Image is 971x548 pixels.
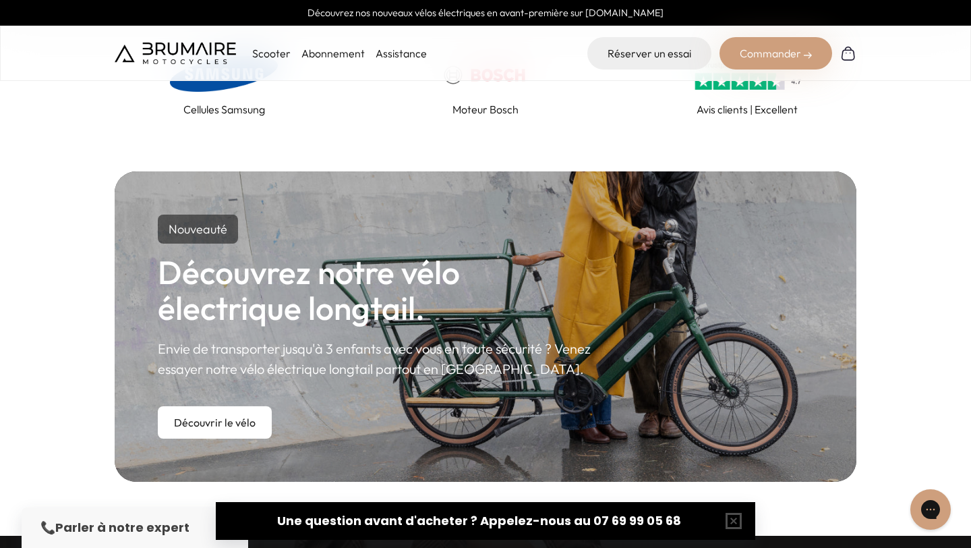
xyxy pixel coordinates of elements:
[252,45,291,61] p: Scooter
[719,37,832,70] div: Commander
[840,45,856,61] img: Panier
[158,406,272,439] a: Découvrir le vélo
[301,47,365,60] a: Abonnement
[376,47,427,60] a: Assistance
[158,254,594,326] h2: Découvrez notre vélo électrique longtail.
[452,101,519,117] p: Moteur Bosch
[115,53,333,117] a: Cellules Samsung
[904,485,958,535] iframe: Gorgias live chat messenger
[115,43,236,64] img: Brumaire Motocycles
[158,215,238,244] p: Nouveauté
[183,101,265,117] p: Cellules Samsung
[158,339,594,379] p: Envie de transporter jusqu'à 3 enfants avec vous en toute sécurité ? Venez essayer notre vélo éle...
[697,101,798,117] p: Avis clients | Excellent
[587,37,711,70] a: Réserver un essai
[804,51,812,59] img: right-arrow-2.png
[638,53,856,117] a: Avis clients | Excellent
[376,53,595,117] a: Moteur Bosch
